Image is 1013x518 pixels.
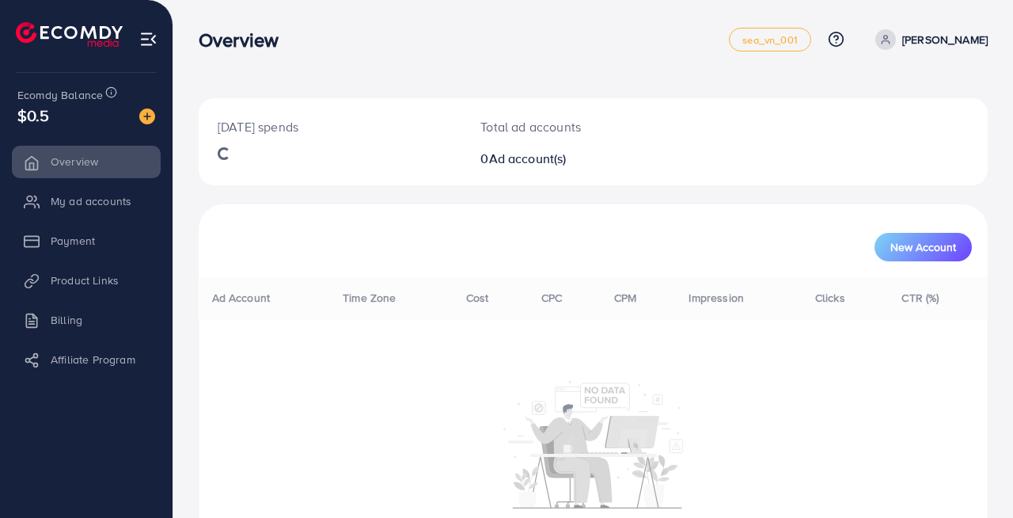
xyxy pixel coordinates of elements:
[218,117,442,136] p: [DATE] spends
[890,242,956,253] span: New Account
[17,104,50,127] span: $0.5
[902,30,988,49] p: [PERSON_NAME]
[480,117,639,136] p: Total ad accounts
[17,87,103,103] span: Ecomdy Balance
[742,35,798,45] span: sea_vn_001
[729,28,811,51] a: sea_vn_001
[480,151,639,166] h2: 0
[489,150,567,167] span: Ad account(s)
[875,233,972,261] button: New Account
[199,29,291,51] h3: Overview
[139,109,155,124] img: image
[16,22,123,47] img: logo
[139,30,157,48] img: menu
[869,29,988,50] a: [PERSON_NAME]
